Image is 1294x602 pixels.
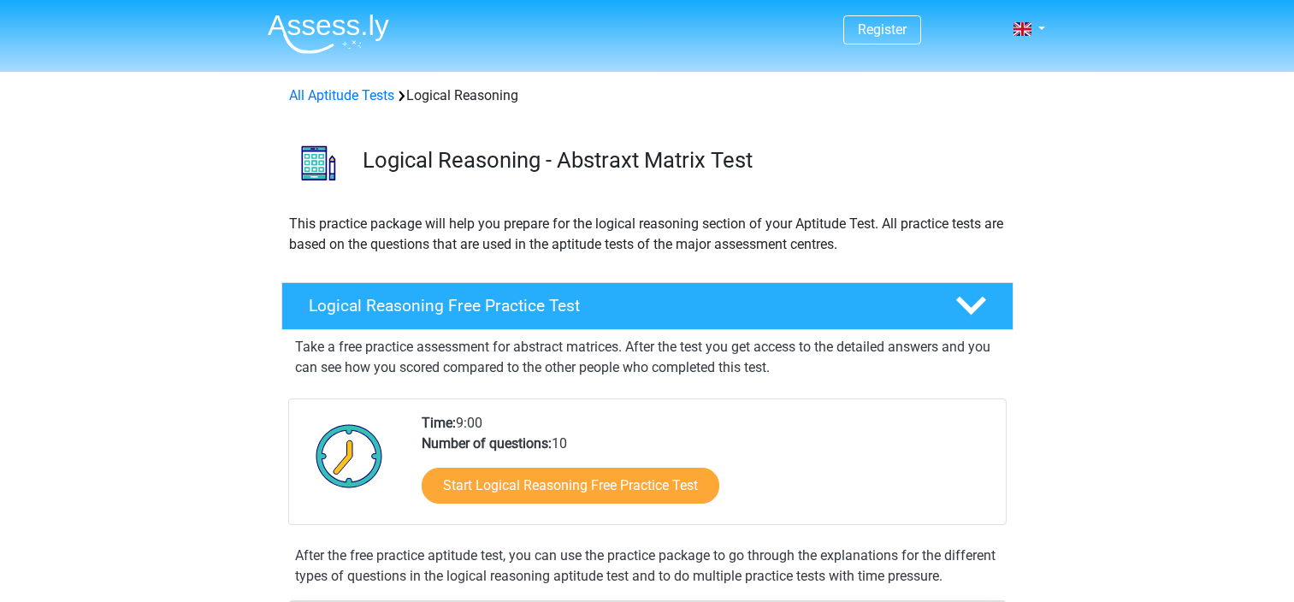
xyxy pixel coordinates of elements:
[422,415,456,431] b: Time:
[295,337,1000,378] p: Take a free practice assessment for abstract matrices. After the test you get access to the detai...
[858,21,907,38] a: Register
[409,413,1005,524] div: 9:00 10
[309,296,928,316] h4: Logical Reasoning Free Practice Test
[422,468,719,504] a: Start Logical Reasoning Free Practice Test
[363,147,1000,174] h3: Logical Reasoning - Abstraxt Matrix Test
[288,546,1007,587] div: After the free practice aptitude test, you can use the practice package to go through the explana...
[289,214,1006,255] p: This practice package will help you prepare for the logical reasoning section of your Aptitude Te...
[282,86,1013,106] div: Logical Reasoning
[289,87,394,103] a: All Aptitude Tests
[275,282,1020,330] a: Logical Reasoning Free Practice Test
[268,14,389,54] img: Assessly
[282,127,355,199] img: logical reasoning
[422,435,552,451] b: Number of questions:
[306,413,393,499] img: Clock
